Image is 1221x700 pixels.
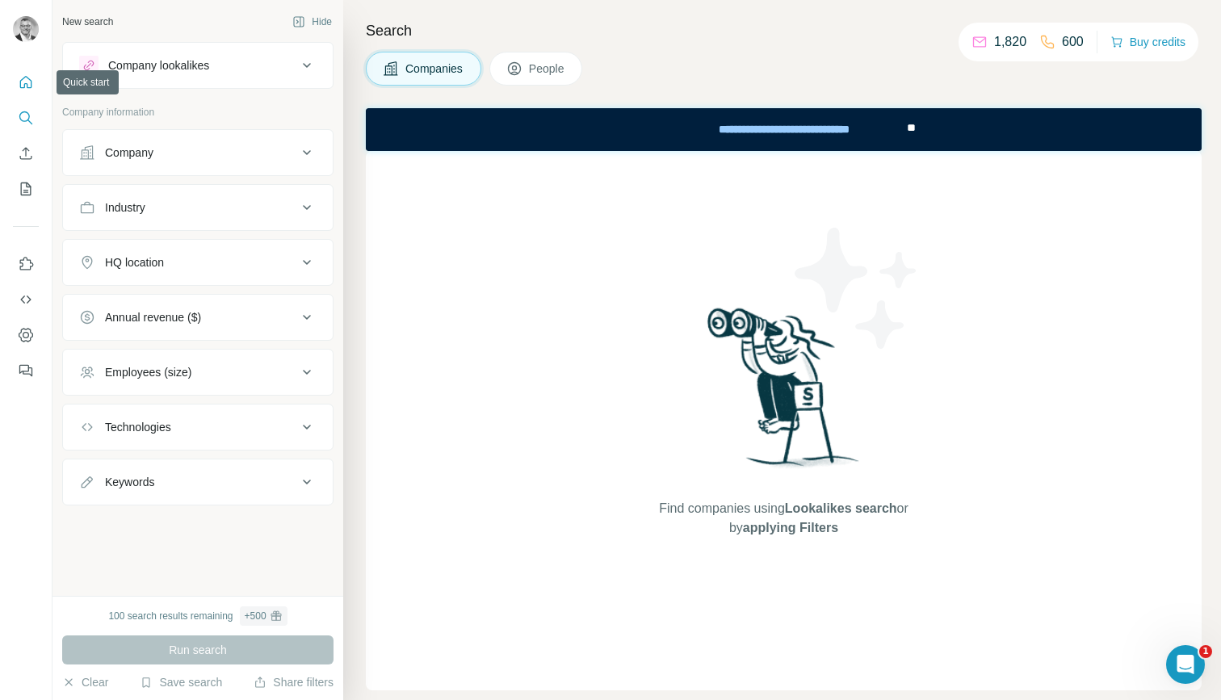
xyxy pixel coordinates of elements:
[529,61,566,77] span: People
[105,254,164,270] div: HQ location
[405,61,464,77] span: Companies
[63,133,333,172] button: Company
[13,285,39,314] button: Use Surfe API
[105,419,171,435] div: Technologies
[105,364,191,380] div: Employees (size)
[63,408,333,446] button: Technologies
[63,298,333,337] button: Annual revenue ($)
[105,145,153,161] div: Company
[785,501,897,515] span: Lookalikes search
[63,46,333,85] button: Company lookalikes
[743,521,838,534] span: applying Filters
[62,15,113,29] div: New search
[654,499,913,538] span: Find companies using or by
[63,188,333,227] button: Industry
[63,353,333,392] button: Employees (size)
[140,674,222,690] button: Save search
[105,199,145,216] div: Industry
[1062,32,1084,52] p: 600
[105,309,201,325] div: Annual revenue ($)
[1199,645,1212,658] span: 1
[13,356,39,385] button: Feedback
[13,68,39,97] button: Quick start
[245,609,266,623] div: + 500
[13,103,39,132] button: Search
[62,674,108,690] button: Clear
[366,108,1202,151] iframe: Banner
[1110,31,1185,53] button: Buy credits
[1166,645,1205,684] iframe: Intercom live chat
[63,463,333,501] button: Keywords
[784,216,929,361] img: Surfe Illustration - Stars
[13,16,39,42] img: Avatar
[108,606,287,626] div: 100 search results remaining
[994,32,1026,52] p: 1,820
[700,304,868,484] img: Surfe Illustration - Woman searching with binoculars
[63,243,333,282] button: HQ location
[62,105,334,119] p: Company information
[13,249,39,279] button: Use Surfe on LinkedIn
[108,57,209,73] div: Company lookalikes
[13,139,39,168] button: Enrich CSV
[281,10,343,34] button: Hide
[254,674,334,690] button: Share filters
[13,174,39,203] button: My lists
[366,19,1202,42] h4: Search
[105,474,154,490] div: Keywords
[13,321,39,350] button: Dashboard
